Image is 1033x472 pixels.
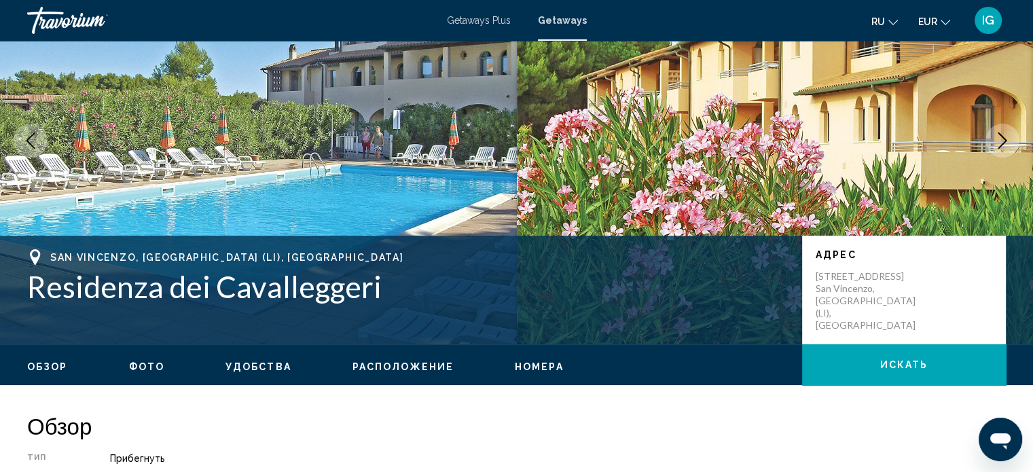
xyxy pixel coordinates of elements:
span: IG [982,14,994,27]
span: ru [871,16,885,27]
span: EUR [918,16,937,27]
h1: Residenza dei Cavalleggeri [27,269,789,304]
button: Номера [515,361,564,373]
button: Change language [871,12,898,31]
button: User Menu [971,6,1006,35]
h2: Обзор [27,412,1006,439]
a: Travorium [27,7,433,34]
span: San Vincenzo, [GEOGRAPHIC_DATA] (LI), [GEOGRAPHIC_DATA] [50,252,403,263]
p: [STREET_ADDRESS] San Vincenzo, [GEOGRAPHIC_DATA] (LI), [GEOGRAPHIC_DATA] [816,270,924,331]
span: Удобства [225,361,291,372]
button: Previous image [14,124,48,158]
div: Тип [27,453,76,464]
button: Фото [129,361,164,373]
a: Getaways Plus [447,15,511,26]
div: Прибегнуть [110,453,1006,464]
a: Getaways [538,15,587,26]
span: Номера [515,361,564,372]
button: Удобства [225,361,291,373]
button: Next image [985,124,1019,158]
p: Адрес [816,249,992,260]
span: Расположение [352,361,454,372]
button: Обзор [27,361,68,373]
iframe: Schaltfläche zum Öffnen des Messaging-Fensters; Konversation läuft [979,418,1022,461]
span: искать [880,360,928,371]
button: Change currency [918,12,950,31]
button: искать [802,344,1006,385]
span: Фото [129,361,164,372]
span: Обзор [27,361,68,372]
button: Расположение [352,361,454,373]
